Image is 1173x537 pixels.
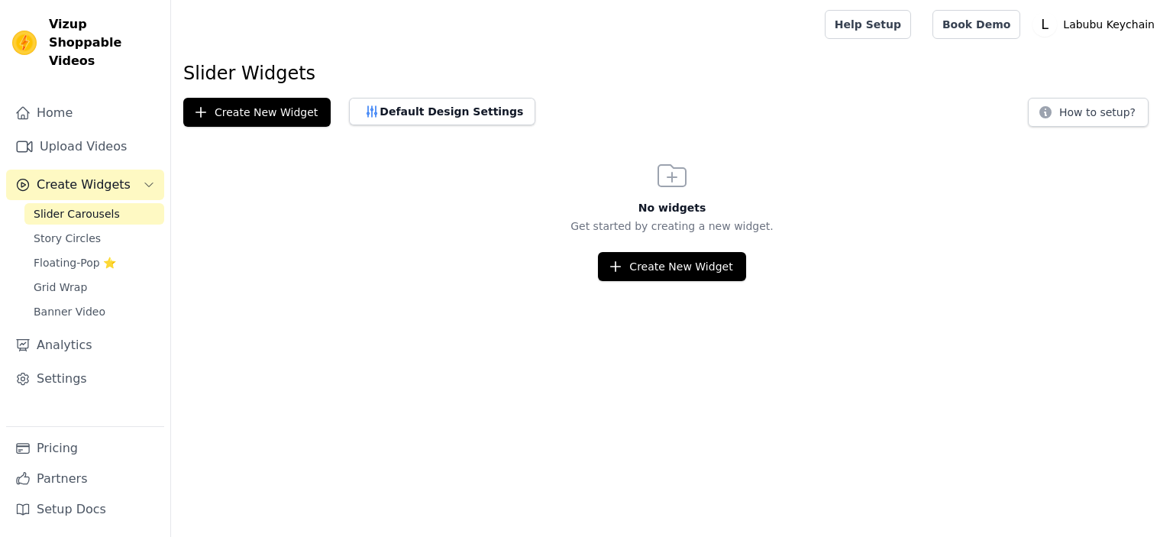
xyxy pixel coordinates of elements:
[6,494,164,525] a: Setup Docs
[34,304,105,319] span: Banner Video
[6,364,164,394] a: Settings
[37,176,131,194] span: Create Widgets
[24,252,164,273] a: Floating-Pop ⭐
[6,131,164,162] a: Upload Videos
[24,277,164,298] a: Grid Wrap
[6,433,164,464] a: Pricing
[34,280,87,295] span: Grid Wrap
[34,231,101,246] span: Story Circles
[349,98,535,125] button: Default Design Settings
[6,98,164,128] a: Home
[1057,11,1161,38] p: Labubu Keychain
[34,206,120,222] span: Slider Carousels
[1028,98,1149,127] button: How to setup?
[49,15,158,70] span: Vizup Shoppable Videos
[24,301,164,322] a: Banner Video
[34,255,116,270] span: Floating-Pop ⭐
[183,61,1161,86] h1: Slider Widgets
[12,31,37,55] img: Vizup
[183,98,331,127] button: Create New Widget
[6,464,164,494] a: Partners
[1028,108,1149,123] a: How to setup?
[171,218,1173,234] p: Get started by creating a new widget.
[24,228,164,249] a: Story Circles
[24,203,164,225] a: Slider Carousels
[6,170,164,200] button: Create Widgets
[825,10,911,39] a: Help Setup
[171,200,1173,215] h3: No widgets
[1032,11,1161,38] button: L Labubu Keychain
[1042,17,1049,32] text: L
[932,10,1020,39] a: Book Demo
[6,330,164,361] a: Analytics
[598,252,745,281] button: Create New Widget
